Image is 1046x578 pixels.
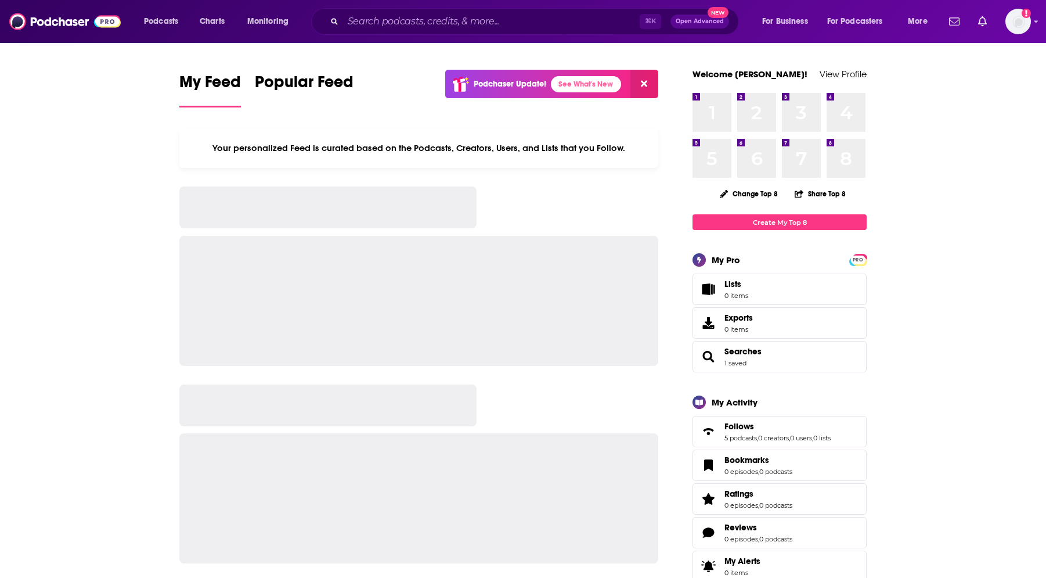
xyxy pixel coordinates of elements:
a: Searches [724,346,762,357]
span: For Business [762,13,808,30]
span: , [758,468,759,476]
input: Search podcasts, credits, & more... [343,12,640,31]
a: 5 podcasts [724,434,757,442]
span: , [757,434,758,442]
span: Lists [697,281,720,297]
span: Charts [200,13,225,30]
span: 0 items [724,325,753,333]
div: Your personalized Feed is curated based on the Podcasts, Creators, Users, and Lists that you Follow. [179,128,658,168]
button: open menu [820,12,900,31]
a: 0 episodes [724,535,758,543]
a: Bookmarks [724,455,792,465]
span: Monitoring [247,13,288,30]
button: Change Top 8 [713,186,785,201]
span: , [812,434,813,442]
a: Exports [692,307,867,339]
span: Bookmarks [724,455,769,465]
a: 0 episodes [724,468,758,476]
a: 0 podcasts [759,535,792,543]
button: Show profile menu [1005,9,1031,34]
a: Create My Top 8 [692,214,867,230]
a: Reviews [724,522,792,533]
span: Reviews [692,517,867,548]
a: 0 lists [813,434,831,442]
span: For Podcasters [827,13,883,30]
span: , [789,434,790,442]
a: Ratings [697,491,720,507]
span: Searches [692,341,867,372]
a: Ratings [724,489,792,499]
a: My Feed [179,72,241,107]
span: Logged in as sarahhallprinc [1005,9,1031,34]
span: , [758,501,759,509]
span: Lists [724,279,748,289]
button: open menu [239,12,304,31]
span: Bookmarks [692,450,867,481]
button: Open AdvancedNew [670,15,729,28]
a: 1 saved [724,359,746,367]
a: Welcome [PERSON_NAME]! [692,69,807,80]
div: Search podcasts, credits, & more... [322,8,750,35]
button: open menu [136,12,193,31]
a: 0 episodes [724,501,758,509]
span: Exports [697,315,720,331]
span: Popular Feed [255,72,354,99]
a: Follows [724,421,831,432]
span: Open Advanced [676,19,724,24]
span: , [758,535,759,543]
span: My Feed [179,72,241,99]
span: ⌘ K [640,14,661,29]
a: Lists [692,274,867,305]
a: View Profile [820,69,867,80]
a: 0 creators [758,434,789,442]
span: Exports [724,313,753,323]
span: Reviews [724,522,757,533]
button: Share Top 8 [794,182,846,205]
a: PRO [851,255,865,264]
span: Follows [724,421,754,432]
span: Ratings [724,489,753,499]
span: 0 items [724,292,748,300]
div: My Pro [712,254,740,265]
svg: Add a profile image [1022,9,1031,18]
a: Show notifications dropdown [973,12,991,31]
a: Show notifications dropdown [944,12,964,31]
img: User Profile [1005,9,1031,34]
button: open menu [900,12,942,31]
a: 0 users [790,434,812,442]
span: My Alerts [724,556,760,566]
span: Lists [724,279,741,289]
span: 0 items [724,569,760,577]
span: Podcasts [144,13,178,30]
a: Searches [697,349,720,365]
span: Follows [692,416,867,447]
button: open menu [754,12,823,31]
span: Ratings [692,483,867,515]
a: Popular Feed [255,72,354,107]
a: Charts [192,12,232,31]
a: Follows [697,423,720,440]
div: My Activity [712,397,758,408]
span: My Alerts [697,558,720,575]
a: 0 podcasts [759,468,792,476]
a: 0 podcasts [759,501,792,509]
span: More [908,13,928,30]
a: Reviews [697,525,720,541]
img: Podchaser - Follow, Share and Rate Podcasts [9,10,121,33]
a: Bookmarks [697,457,720,473]
a: See What's New [551,76,621,92]
p: Podchaser Update! [474,79,546,89]
span: New [708,7,728,18]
